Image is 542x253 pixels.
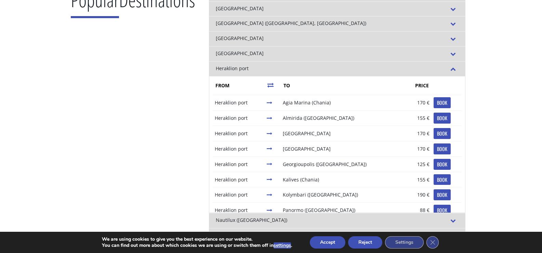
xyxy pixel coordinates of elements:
[434,174,451,185] a: BOOK
[405,172,432,187] td: 155 €
[281,110,405,126] td: Almirida ([GEOGRAPHIC_DATA])
[405,156,432,172] td: 125 €
[281,95,405,110] td: Agia Marina (Chania)
[281,187,405,202] td: Kolymbari ([GEOGRAPHIC_DATA])
[213,95,265,110] td: Heraklion port
[281,172,405,187] td: Kalives (Chania)
[434,143,451,154] a: BOOK
[213,141,265,156] td: Heraklion port
[434,159,451,170] a: BOOK
[405,126,432,141] td: 170 €
[209,16,465,31] div: [GEOGRAPHIC_DATA] ([GEOGRAPHIC_DATA], [GEOGRAPHIC_DATA])
[213,110,265,126] td: Heraklion port
[209,228,465,243] div: [GEOGRAPHIC_DATA] ([GEOGRAPHIC_DATA], [GEOGRAPHIC_DATA])
[209,46,465,61] div: [GEOGRAPHIC_DATA]
[405,110,432,126] td: 155 €
[434,189,451,200] a: BOOK
[348,236,382,249] button: Reject
[405,95,432,110] td: 170 €
[213,76,265,95] th: FROM
[310,236,345,249] button: Accept
[102,242,292,249] p: You can find out more about which cookies we are using or switch them off in .
[281,76,405,95] th: TO
[281,156,405,172] td: Georgioupolis ([GEOGRAPHIC_DATA])
[213,156,265,172] td: Heraklion port
[405,76,432,95] th: PRICE
[281,126,405,141] td: [GEOGRAPHIC_DATA]
[213,202,265,218] td: Heraklion port
[274,242,291,249] button: settings
[209,61,465,76] div: Heraklion port
[209,1,465,16] div: [GEOGRAPHIC_DATA]
[426,236,439,249] button: Close GDPR Cookie Banner
[405,187,432,202] td: 190 €
[213,172,265,187] td: Heraklion port
[209,31,465,46] div: [GEOGRAPHIC_DATA]
[209,213,465,228] div: Nautilux ([GEOGRAPHIC_DATA])
[405,202,432,218] td: 88 €
[434,113,451,124] a: BOOK
[213,126,265,141] td: Heraklion port
[102,236,292,242] p: We are using cookies to give you the best experience on our website.
[434,128,451,139] a: BOOK
[434,205,451,216] a: BOOK
[405,141,432,156] td: 170 €
[281,141,405,156] td: [GEOGRAPHIC_DATA]
[281,202,405,218] td: Panormo ([GEOGRAPHIC_DATA])
[213,187,265,202] td: Heraklion port
[385,236,424,249] button: Settings
[434,97,451,108] a: BOOK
